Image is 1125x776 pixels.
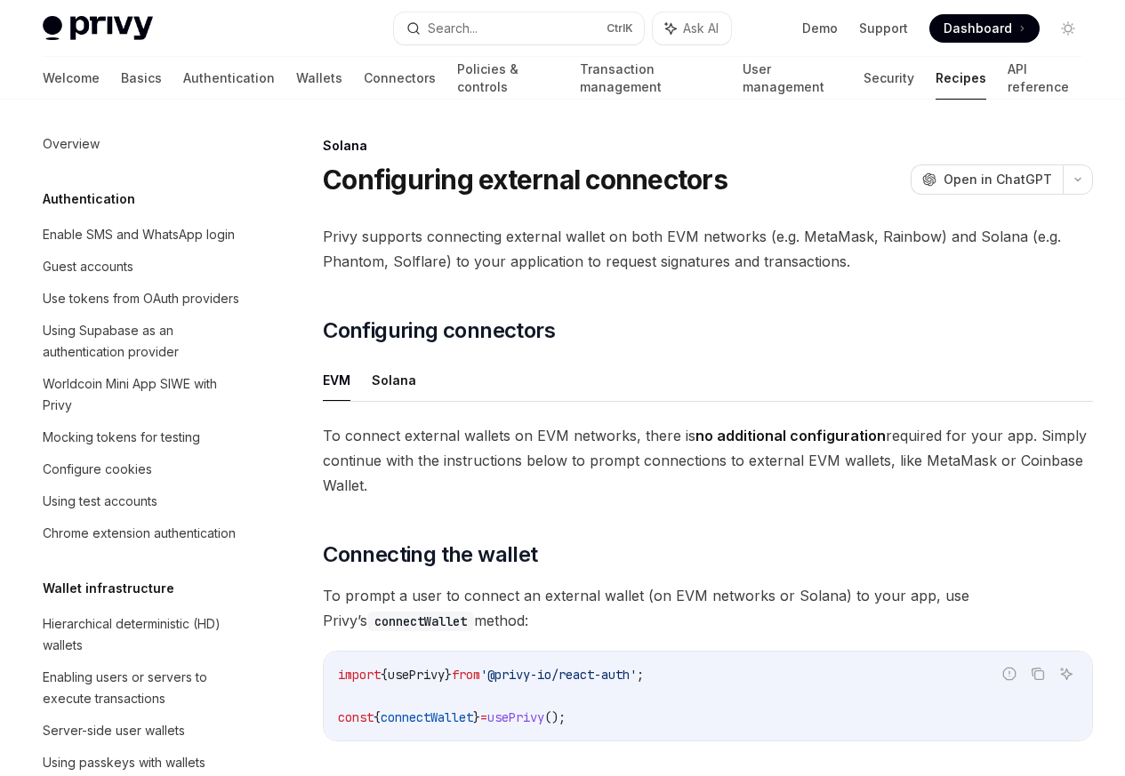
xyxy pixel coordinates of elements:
a: Support [859,20,908,37]
h5: Wallet infrastructure [43,578,174,599]
div: Mocking tokens for testing [43,427,200,448]
div: Solana [323,137,1093,155]
a: API reference [1008,57,1082,100]
a: Worldcoin Mini App SIWE with Privy [28,368,256,421]
div: Worldcoin Mini App SIWE with Privy [43,373,245,416]
span: To prompt a user to connect an external wallet (on EVM networks or Solana) to your app, use Privy... [323,583,1093,633]
button: Solana [372,359,416,401]
a: Enable SMS and WhatsApp login [28,219,256,251]
a: Security [864,57,914,100]
h1: Configuring external connectors [323,164,727,196]
div: Configure cookies [43,459,152,480]
div: Using passkeys with wallets [43,752,205,773]
button: Copy the contents from the code block [1026,662,1049,685]
a: Basics [121,57,162,100]
span: } [445,667,452,683]
span: Open in ChatGPT [944,171,1052,188]
span: usePrivy [388,667,445,683]
div: Chrome extension authentication [43,523,236,544]
span: Ask AI [683,20,719,37]
span: Ctrl K [607,21,633,36]
div: Using Supabase as an authentication provider [43,320,245,363]
div: Enabling users or servers to execute transactions [43,667,245,709]
span: connectWallet [381,709,473,725]
a: Chrome extension authentication [28,517,256,549]
div: Search... [428,18,478,39]
span: = [480,709,487,725]
span: { [374,709,381,725]
a: Overview [28,128,256,160]
button: Report incorrect code [998,662,1021,685]
a: Hierarchical deterministic (HD) wallets [28,608,256,661]
div: Use tokens from OAuth providers [43,288,239,309]
a: User management [743,57,843,100]
span: To connect external wallets on EVM networks, there is required for your app. Simply continue with... [323,423,1093,498]
a: Server-side user wallets [28,715,256,747]
a: Use tokens from OAuth providers [28,283,256,315]
span: (); [544,709,566,725]
div: Using test accounts [43,491,157,512]
span: import [338,667,381,683]
a: Wallets [296,57,342,100]
div: Server-side user wallets [43,720,185,741]
span: usePrivy [487,709,544,725]
div: Hierarchical deterministic (HD) wallets [43,613,245,656]
a: Welcome [43,57,100,100]
span: } [473,709,480,725]
span: Connecting the wallet [323,540,537,569]
h5: Authentication [43,188,135,210]
span: ; [637,667,644,683]
span: Configuring connectors [323,316,555,345]
span: Privy supports connecting external wallet on both EVM networks (e.g. MetaMask, Rainbow) and Solan... [323,224,1093,274]
div: Enable SMS and WhatsApp login [43,224,235,245]
a: Dashboard [929,14,1040,43]
div: Guest accounts [43,256,133,277]
button: EVM [323,359,350,401]
span: '@privy-io/react-auth' [480,667,637,683]
a: Using Supabase as an authentication provider [28,315,256,368]
a: Recipes [936,57,986,100]
a: Demo [802,20,838,37]
button: Open in ChatGPT [911,164,1063,195]
code: connectWallet [367,612,474,631]
span: Dashboard [944,20,1012,37]
button: Toggle dark mode [1054,14,1082,43]
div: Overview [43,133,100,155]
a: Enabling users or servers to execute transactions [28,661,256,715]
a: Using test accounts [28,485,256,517]
button: Ask AI [1055,662,1078,685]
span: const [338,709,374,725]
strong: no additional configuration [695,427,886,444]
button: Search...CtrlK [394,12,644,44]
img: light logo [43,16,153,41]
a: Policies & controls [457,57,558,100]
a: Mocking tokens for testing [28,421,256,453]
a: Guest accounts [28,251,256,283]
span: { [381,667,388,683]
a: Authentication [183,57,275,100]
a: Configure cookies [28,453,256,485]
span: from [452,667,480,683]
a: Connectors [364,57,436,100]
button: Ask AI [653,12,731,44]
a: Transaction management [580,57,720,100]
